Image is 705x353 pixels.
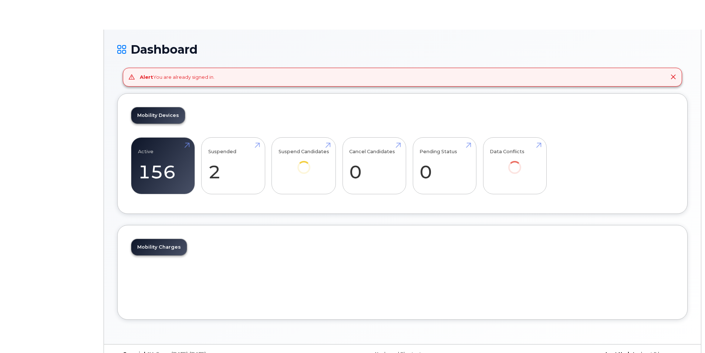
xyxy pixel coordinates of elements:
a: Mobility Charges [131,239,187,255]
a: Suspended 2 [208,141,258,190]
a: Suspend Candidates [279,141,329,184]
a: Active 156 [138,141,188,190]
a: Mobility Devices [131,107,185,124]
a: Data Conflicts [490,141,540,184]
strong: Alert [140,74,153,80]
h1: Dashboard [117,43,688,56]
a: Pending Status 0 [419,141,469,190]
a: Cancel Candidates 0 [349,141,399,190]
div: You are already signed in. [140,74,215,81]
